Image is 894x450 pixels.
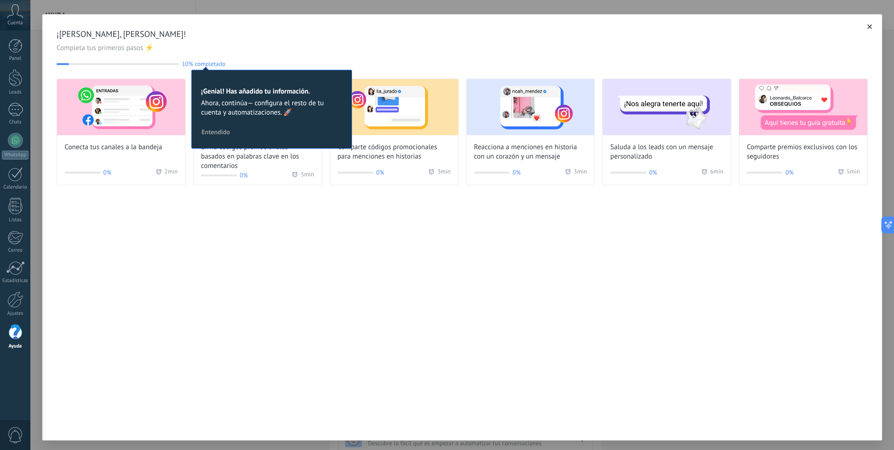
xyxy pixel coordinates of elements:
[338,143,451,161] span: Comparte códigos promocionales para menciones en historias
[649,168,657,177] span: 0%
[2,278,29,284] div: Estadísticas
[610,143,723,161] span: Saluda a los leads con un mensaje personalizado
[747,143,860,161] span: Comparte premios exclusivos con los seguidores
[240,171,248,180] span: 0%
[103,168,111,177] span: 0%
[57,44,868,53] span: Completa tus primeros pasos ⚡
[201,99,342,117] span: Ahora, continúa— configura el resto de tu cuenta y automatizaciones. 🚀
[603,79,731,135] img: Greet leads with a custom message (Wizard onboarding modal)
[847,168,860,177] span: 5 min
[2,151,29,160] div: WhatsApp
[65,143,162,152] span: Conecta tus canales a la bandeja
[2,119,29,125] div: Chats
[739,79,867,135] img: Share exclusive rewards with followers
[467,79,595,135] img: React to story mentions with a heart and personalized message
[2,184,29,190] div: Calendario
[202,129,230,135] span: Entendido
[201,87,342,96] h2: ¡Genial! Has añadido tu información.
[197,125,234,139] button: Entendido
[2,311,29,317] div: Ajustes
[2,89,29,95] div: Leads
[165,168,178,177] span: 2 min
[2,56,29,62] div: Panel
[201,143,314,171] span: Envía códigos promocionales basados en palabras clave en los comentarios
[512,168,520,177] span: 0%
[57,79,185,135] img: Connect your channels to the inbox
[437,168,450,177] span: 3 min
[474,143,587,161] span: Reacciona a menciones en historia con un corazón y un mensaje
[710,168,723,177] span: 6 min
[376,168,384,177] span: 0%
[2,247,29,254] div: Correo
[330,79,458,135] img: Share promo codes for story mentions
[182,60,225,67] span: 10% completado
[574,168,587,177] span: 3 min
[786,168,793,177] span: 0%
[301,171,314,180] span: 5 min
[7,20,23,26] span: Cuenta
[2,343,29,349] div: Ayuda
[57,29,868,40] span: ¡[PERSON_NAME], [PERSON_NAME]!
[2,217,29,223] div: Listas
